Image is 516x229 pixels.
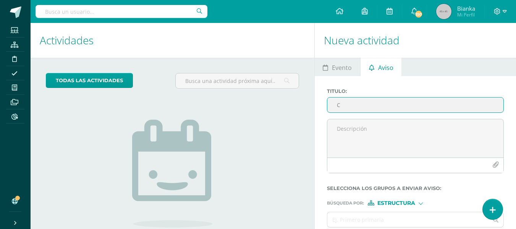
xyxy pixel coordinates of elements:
img: no_activities.png [132,120,212,227]
h1: Nueva actividad [324,23,507,58]
label: Titulo : [327,88,504,94]
a: todas las Actividades [46,73,133,88]
span: Evento [332,58,352,77]
input: Titulo [327,97,503,112]
label: Selecciona los grupos a enviar aviso : [327,185,504,191]
span: Mi Perfil [457,11,475,18]
span: 150 [414,10,423,18]
h1: Actividades [40,23,305,58]
a: Aviso [361,58,401,76]
input: Ej. Primero primaria [327,212,489,227]
span: Estructura [377,201,415,205]
input: Busca una actividad próxima aquí... [176,73,298,88]
div: [object Object] [368,200,425,206]
span: Aviso [378,58,393,77]
span: Bianka [457,5,475,12]
a: Evento [315,58,360,76]
span: Búsqueda por : [327,201,364,205]
img: 45x45 [436,4,451,19]
input: Busca un usuario... [36,5,207,18]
